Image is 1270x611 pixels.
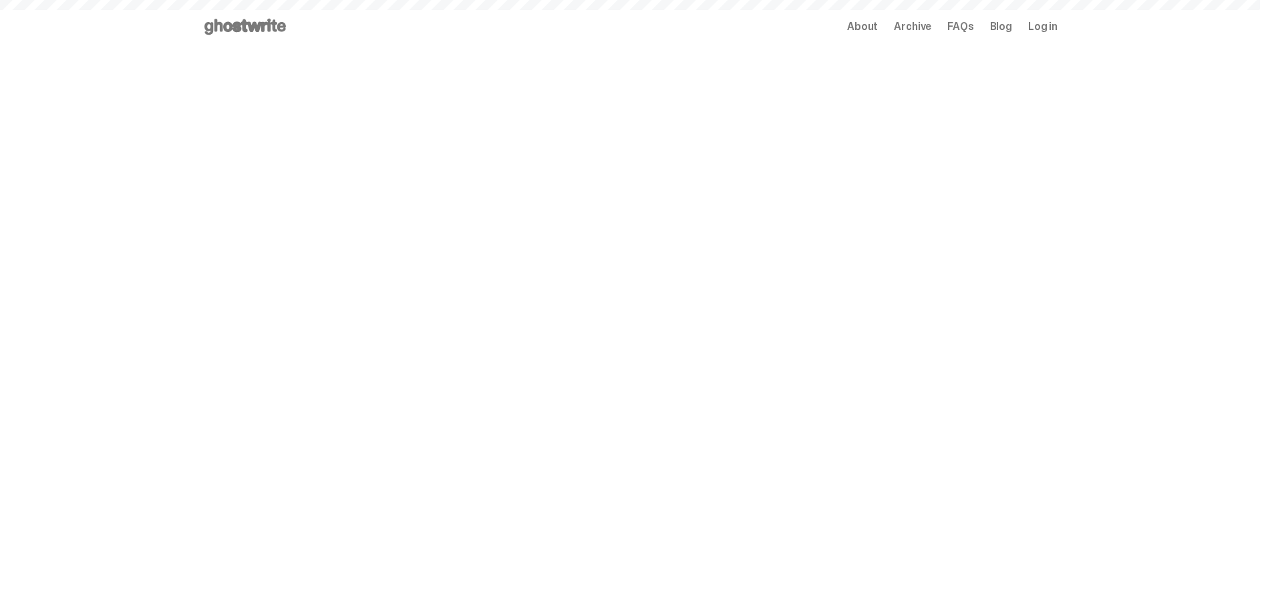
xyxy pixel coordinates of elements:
[847,21,878,32] a: About
[947,21,973,32] a: FAQs
[1028,21,1058,32] a: Log in
[990,21,1012,32] a: Blog
[894,21,931,32] a: Archive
